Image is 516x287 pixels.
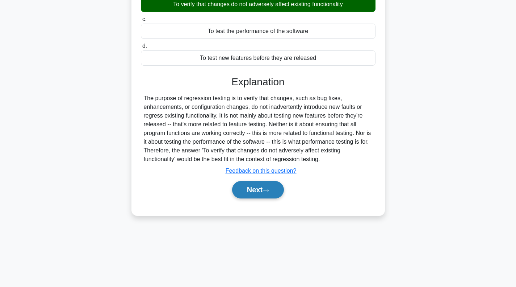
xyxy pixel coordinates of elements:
[141,50,376,66] div: To test new features before they are released
[226,168,297,174] a: Feedback on this question?
[142,43,147,49] span: d.
[141,24,376,39] div: To test the performance of the software
[144,94,373,164] div: The purpose of regression testing is to verify that changes, such as bug fixes, enhancements, or ...
[145,76,371,88] h3: Explanation
[142,16,147,22] span: c.
[232,181,284,198] button: Next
